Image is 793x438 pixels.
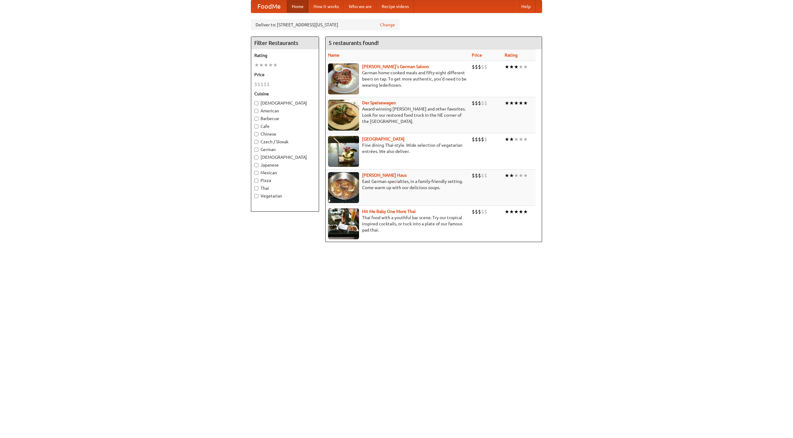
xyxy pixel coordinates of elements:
li: $ [484,208,487,215]
a: Price [472,53,482,58]
b: [GEOGRAPHIC_DATA] [362,137,405,141]
label: Chinese [254,131,316,137]
li: $ [478,208,481,215]
li: ★ [523,136,528,143]
li: $ [475,63,478,70]
li: ★ [514,136,519,143]
li: $ [472,136,475,143]
img: speisewagen.jpg [328,100,359,131]
p: German home-cooked meals and fifty-eight different beers on tap. To get more authentic, you'd nee... [328,70,467,88]
input: Czech / Slovak [254,140,258,144]
li: $ [484,100,487,106]
li: ★ [268,62,273,68]
li: ★ [505,208,509,215]
input: [DEMOGRAPHIC_DATA] [254,101,258,105]
p: Fine dining Thai-style. Wide selection of vegetarian entrées. We also deliver. [328,142,467,154]
input: Chinese [254,132,258,136]
li: ★ [509,172,514,179]
p: East German specialties, in a family-friendly setting. Come warm up with our delicious soups. [328,178,467,191]
p: Award-winning [PERSON_NAME] and other favorites. Look for our restored food truck in the NE corne... [328,106,467,124]
a: Change [380,22,395,28]
li: ★ [514,100,519,106]
li: $ [472,100,475,106]
a: Help [516,0,536,13]
li: $ [481,100,484,106]
li: ★ [509,208,514,215]
li: $ [475,172,478,179]
li: $ [481,208,484,215]
li: ★ [514,208,519,215]
label: Japanese [254,162,316,168]
a: How it works [309,0,344,13]
li: $ [264,81,267,88]
li: ★ [505,172,509,179]
li: $ [478,100,481,106]
li: $ [481,172,484,179]
li: ★ [519,208,523,215]
li: $ [257,81,261,88]
li: $ [481,136,484,143]
a: Hit Me Baby One More Thai [362,209,416,214]
li: ★ [523,100,528,106]
li: ★ [505,136,509,143]
img: satay.jpg [328,136,359,167]
li: ★ [259,62,264,68]
input: Cafe [254,124,258,128]
h5: Cuisine [254,91,316,97]
li: ★ [519,100,523,106]
label: Pizza [254,177,316,184]
img: esthers.jpg [328,63,359,94]
a: [PERSON_NAME] Haus [362,173,407,178]
li: $ [261,81,264,88]
li: $ [484,136,487,143]
label: German [254,146,316,153]
li: ★ [505,100,509,106]
a: Who we are [344,0,377,13]
a: [PERSON_NAME]'s German Saloon [362,64,429,69]
p: Thai food with a youthful bar scene. Try our tropical inspired cocktails, or tuck into a plate of... [328,215,467,233]
li: $ [484,172,487,179]
input: Pizza [254,179,258,183]
input: Thai [254,186,258,190]
label: Thai [254,185,316,191]
li: $ [478,172,481,179]
input: Mexican [254,171,258,175]
input: Barbecue [254,117,258,121]
h4: Filter Restaurants [251,37,319,49]
li: $ [267,81,270,88]
li: $ [254,81,257,88]
input: American [254,109,258,113]
li: $ [484,63,487,70]
li: ★ [523,172,528,179]
li: ★ [509,100,514,106]
li: ★ [509,63,514,70]
label: [DEMOGRAPHIC_DATA] [254,100,316,106]
li: $ [472,63,475,70]
label: Czech / Slovak [254,139,316,145]
a: Der Speisewagen [362,100,396,105]
li: $ [475,100,478,106]
li: ★ [519,63,523,70]
li: $ [475,208,478,215]
li: ★ [519,136,523,143]
li: ★ [519,172,523,179]
a: Recipe videos [377,0,414,13]
li: ★ [523,208,528,215]
li: ★ [254,62,259,68]
li: ★ [264,62,268,68]
li: ★ [514,63,519,70]
label: American [254,108,316,114]
li: ★ [273,62,278,68]
input: German [254,148,258,152]
img: babythai.jpg [328,208,359,239]
h5: Rating [254,52,316,59]
li: $ [475,136,478,143]
li: ★ [509,136,514,143]
a: Rating [505,53,518,58]
a: Home [287,0,309,13]
label: Vegetarian [254,193,316,199]
input: Japanese [254,163,258,167]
